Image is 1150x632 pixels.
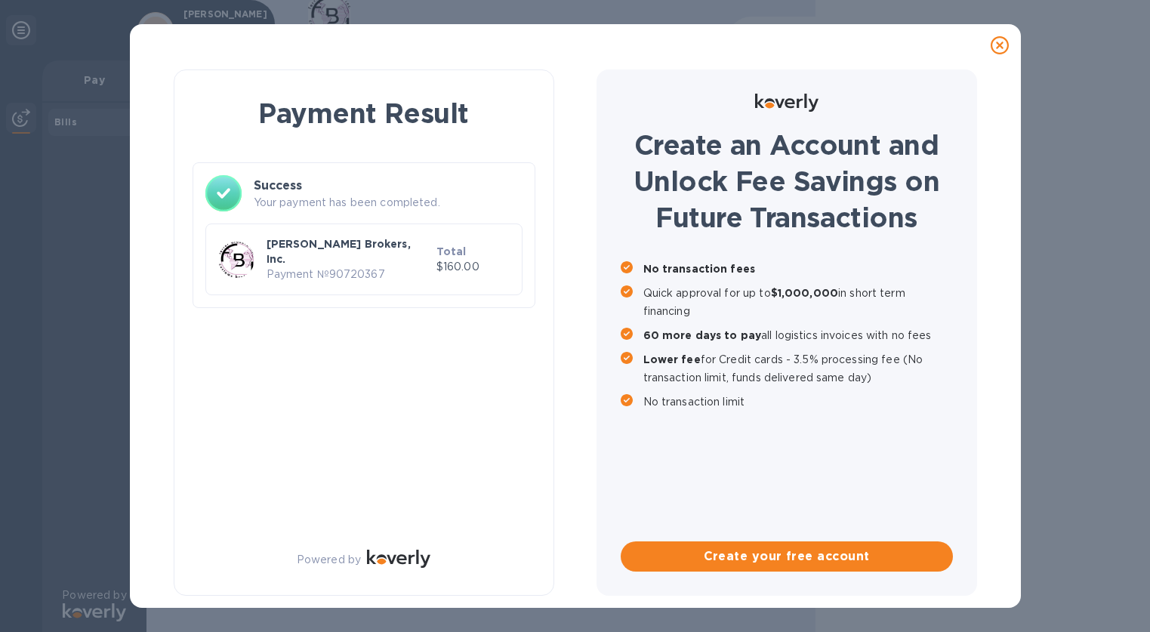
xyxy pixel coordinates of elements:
p: [PERSON_NAME] Brokers, Inc. [267,236,430,267]
h1: Create an Account and Unlock Fee Savings on Future Transactions [621,127,953,236]
b: 60 more days to pay [643,329,762,341]
button: Create your free account [621,541,953,572]
p: Payment № 90720367 [267,267,430,282]
h3: Success [254,177,523,195]
p: Powered by [297,552,361,568]
b: No transaction fees [643,263,756,275]
img: Logo [367,550,430,568]
b: Lower fee [643,353,701,365]
p: No transaction limit [643,393,953,411]
p: Your payment has been completed. [254,195,523,211]
h1: Payment Result [199,94,529,132]
span: Create your free account [633,547,941,566]
img: Logo [755,94,819,112]
p: for Credit cards - 3.5% processing fee (No transaction limit, funds delivered same day) [643,350,953,387]
b: Total [436,245,467,257]
p: $160.00 [436,259,510,275]
b: $1,000,000 [771,287,838,299]
p: all logistics invoices with no fees [643,326,953,344]
p: Quick approval for up to in short term financing [643,284,953,320]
